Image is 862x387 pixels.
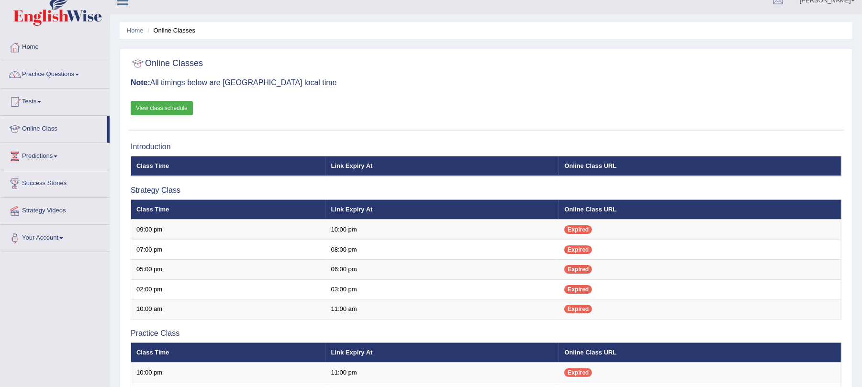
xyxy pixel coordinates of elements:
td: 10:00 pm [326,220,560,240]
td: 02:00 pm [131,279,326,299]
h3: Strategy Class [131,186,841,195]
a: View class schedule [131,101,193,115]
th: Class Time [131,156,326,176]
h3: Introduction [131,143,841,151]
th: Link Expiry At [326,343,560,363]
td: 07:00 pm [131,240,326,260]
td: 06:00 pm [326,260,560,280]
td: 05:00 pm [131,260,326,280]
a: Predictions [0,143,110,167]
li: Online Classes [145,26,195,35]
td: 08:00 pm [326,240,560,260]
th: Link Expiry At [326,199,560,220]
th: Class Time [131,343,326,363]
b: Note: [131,78,150,87]
a: Home [127,27,144,34]
a: Strategy Videos [0,198,110,221]
h2: Online Classes [131,56,203,71]
span: Expired [564,368,592,377]
a: Home [0,34,110,58]
span: Expired [564,265,592,274]
span: Expired [564,245,592,254]
span: Expired [564,305,592,313]
th: Class Time [131,199,326,220]
td: 09:00 pm [131,220,326,240]
a: Your Account [0,225,110,249]
a: Success Stories [0,170,110,194]
h3: Practice Class [131,329,841,338]
a: Practice Questions [0,61,110,85]
a: Online Class [0,116,107,140]
span: Expired [564,225,592,234]
td: 11:00 am [326,299,560,320]
h3: All timings below are [GEOGRAPHIC_DATA] local time [131,78,841,87]
td: 03:00 pm [326,279,560,299]
td: 10:00 am [131,299,326,320]
td: 10:00 pm [131,363,326,383]
th: Online Class URL [559,156,841,176]
a: Tests [0,88,110,112]
th: Online Class URL [559,199,841,220]
th: Link Expiry At [326,156,560,176]
td: 11:00 pm [326,363,560,383]
span: Expired [564,285,592,294]
th: Online Class URL [559,343,841,363]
